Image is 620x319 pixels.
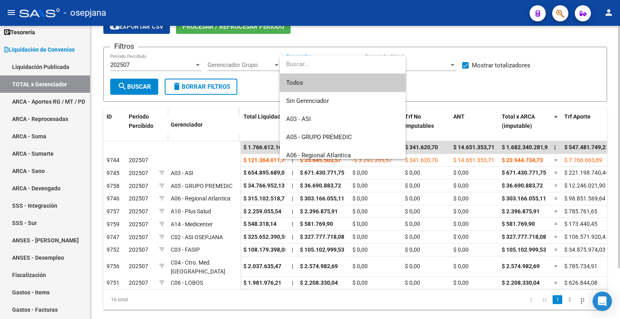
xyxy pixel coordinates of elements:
span: A03 - ASI [286,115,311,123]
input: dropdown search [280,55,406,73]
span: A06 - Regional Atlantica [286,152,351,159]
span: Sin Gerenciador [286,97,329,104]
div: Open Intercom Messenger [593,292,612,311]
span: A05 - GRUPO PREMEDIC [286,133,352,141]
span: Todos [286,74,399,92]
